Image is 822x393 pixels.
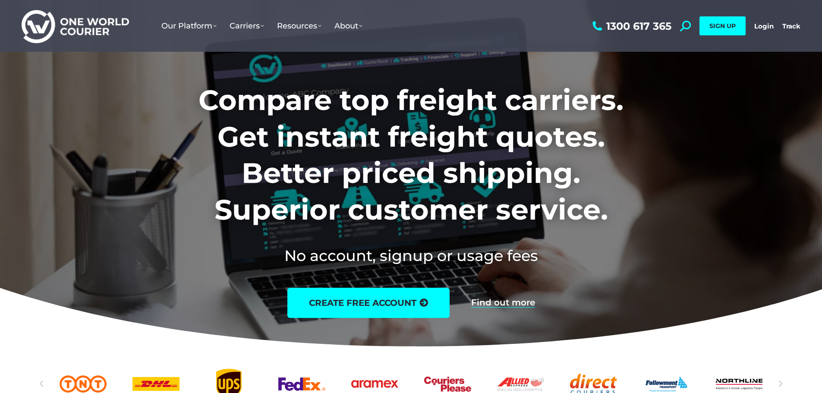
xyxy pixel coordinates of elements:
span: SIGN UP [709,22,736,30]
a: 1300 617 365 [590,21,671,31]
span: About [334,21,362,31]
a: SIGN UP [699,16,746,35]
a: Carriers [223,13,271,39]
a: Resources [271,13,328,39]
a: create free account [287,288,450,318]
a: Find out more [471,298,535,308]
a: Our Platform [155,13,223,39]
span: Our Platform [161,21,217,31]
h1: Compare top freight carriers. Get instant freight quotes. Better priced shipping. Superior custom... [142,82,680,228]
span: Resources [277,21,321,31]
img: One World Courier [22,9,129,44]
a: Login [754,22,774,30]
h2: No account, signup or usage fees [142,245,680,266]
span: Carriers [230,21,264,31]
a: About [328,13,369,39]
a: Track [782,22,800,30]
